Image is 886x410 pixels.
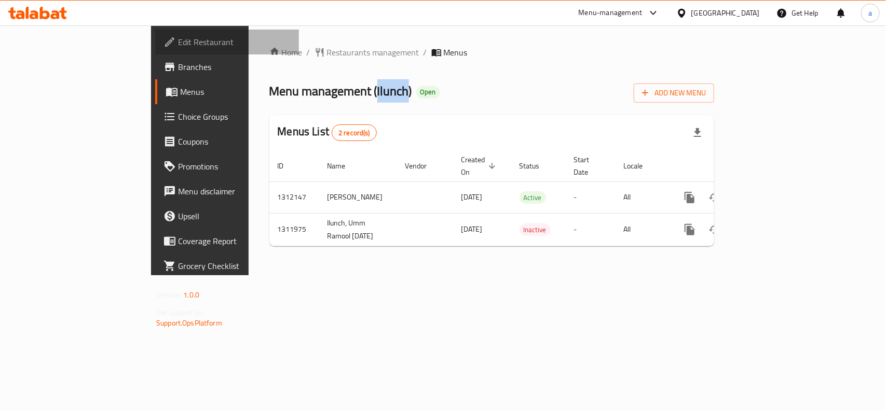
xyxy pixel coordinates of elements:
[327,46,419,59] span: Restaurants management
[691,7,760,19] div: [GEOGRAPHIC_DATA]
[624,160,657,172] span: Locale
[315,46,419,59] a: Restaurants management
[178,135,291,148] span: Coupons
[520,224,551,236] span: Inactive
[307,46,310,59] li: /
[405,160,441,172] span: Vendor
[461,222,483,236] span: [DATE]
[520,191,546,204] div: Active
[868,7,872,19] span: a
[178,260,291,272] span: Grocery Checklist
[424,46,427,59] li: /
[685,120,710,145] div: Export file
[332,128,376,138] span: 2 record(s)
[269,150,785,246] table: enhanced table
[178,160,291,173] span: Promotions
[461,153,499,178] span: Created On
[677,217,702,242] button: more
[155,154,299,179] a: Promotions
[155,253,299,278] a: Grocery Checklist
[616,213,669,246] td: All
[520,160,553,172] span: Status
[178,235,291,247] span: Coverage Report
[416,86,440,98] div: Open
[155,104,299,129] a: Choice Groups
[155,179,299,204] a: Menu disclaimer
[642,87,706,100] span: Add New Menu
[520,192,546,204] span: Active
[156,288,182,302] span: Version:
[634,83,714,103] button: Add New Menu
[319,181,397,213] td: [PERSON_NAME]
[579,7,643,19] div: Menu-management
[416,88,440,96] span: Open
[702,185,727,210] button: Change Status
[155,129,299,154] a: Coupons
[178,185,291,197] span: Menu disclaimer
[156,316,222,330] a: Support.OpsPlatform
[319,213,397,246] td: Ilunch, Umm Ramool [DATE]
[269,79,412,103] span: Menu management ( Ilunch )
[328,160,359,172] span: Name
[278,124,377,141] h2: Menus List
[677,185,702,210] button: more
[566,181,616,213] td: -
[155,79,299,104] a: Menus
[444,46,468,59] span: Menus
[178,210,291,222] span: Upsell
[155,204,299,229] a: Upsell
[155,30,299,54] a: Edit Restaurant
[616,181,669,213] td: All
[669,150,785,182] th: Actions
[155,229,299,253] a: Coverage Report
[702,217,727,242] button: Change Status
[574,153,603,178] span: Start Date
[183,288,199,302] span: 1.0.0
[566,213,616,246] td: -
[332,124,377,141] div: Total records count
[461,190,483,204] span: [DATE]
[178,36,291,48] span: Edit Restaurant
[269,46,714,59] nav: breadcrumb
[178,110,291,123] span: Choice Groups
[156,306,204,319] span: Get support on:
[178,61,291,73] span: Branches
[180,86,291,98] span: Menus
[278,160,297,172] span: ID
[155,54,299,79] a: Branches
